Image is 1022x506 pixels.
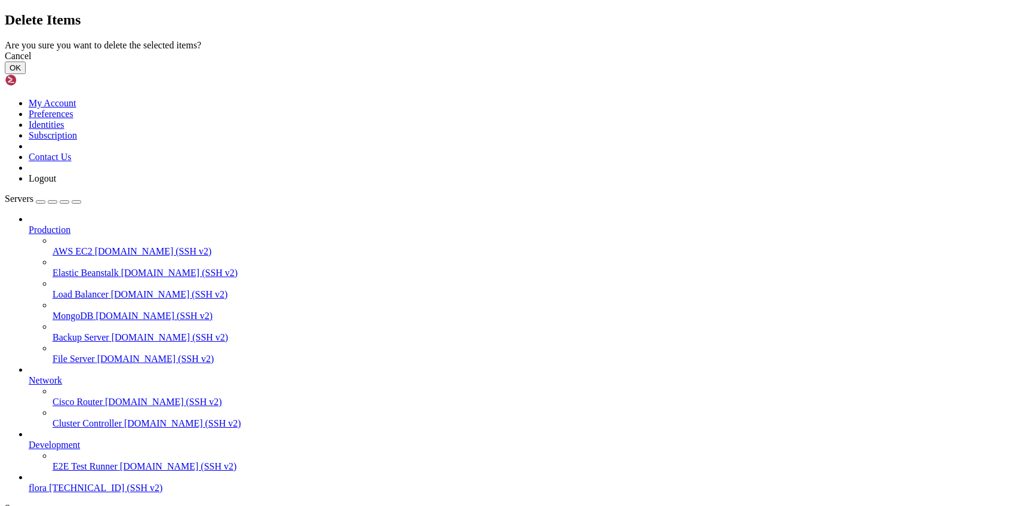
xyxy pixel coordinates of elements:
[53,354,95,364] span: File Server
[29,483,47,493] span: flora
[53,332,109,342] span: Backup Server
[53,246,93,256] span: AWS EC2
[53,268,1017,278] a: Elastic Beanstalk [DOMAIN_NAME] (SSH v2)
[5,62,26,74] button: OK
[53,289,1017,300] a: Load Balancer [DOMAIN_NAME] (SSH v2)
[95,246,212,256] span: [DOMAIN_NAME] (SSH v2)
[124,418,241,428] span: [DOMAIN_NAME] (SSH v2)
[49,483,162,493] span: [TECHNICAL_ID] (SSH v2)
[97,354,214,364] span: [DOMAIN_NAME] (SSH v2)
[96,311,213,321] span: [DOMAIN_NAME] (SSH v2)
[105,397,222,407] span: [DOMAIN_NAME] (SSH v2)
[111,289,228,299] span: [DOMAIN_NAME] (SSH v2)
[53,386,1017,407] li: Cisco Router [DOMAIN_NAME] (SSH v2)
[53,311,1017,321] a: MongoDB [DOMAIN_NAME] (SSH v2)
[53,407,1017,429] li: Cluster Controller [DOMAIN_NAME] (SSH v2)
[53,397,103,407] span: Cisco Router
[29,429,1017,472] li: Development
[53,418,1017,429] a: Cluster Controller [DOMAIN_NAME] (SSH v2)
[5,40,1017,51] div: Are you sure you want to delete the selected items?
[53,289,109,299] span: Load Balancer
[53,461,1017,472] a: E2E Test Runner [DOMAIN_NAME] (SSH v2)
[53,343,1017,364] li: File Server [DOMAIN_NAME] (SSH v2)
[29,214,1017,364] li: Production
[29,119,64,130] a: Identities
[29,98,76,108] a: My Account
[53,332,1017,343] a: Backup Server [DOMAIN_NAME] (SSH v2)
[53,235,1017,257] li: AWS EC2 [DOMAIN_NAME] (SSH v2)
[53,354,1017,364] a: File Server [DOMAIN_NAME] (SSH v2)
[53,418,122,428] span: Cluster Controller
[112,332,229,342] span: [DOMAIN_NAME] (SSH v2)
[5,51,1017,62] div: Cancel
[53,246,1017,257] a: AWS EC2 [DOMAIN_NAME] (SSH v2)
[29,109,73,119] a: Preferences
[121,268,238,278] span: [DOMAIN_NAME] (SSH v2)
[5,194,81,204] a: Servers
[53,268,119,278] span: Elastic Beanstalk
[53,321,1017,343] li: Backup Server [DOMAIN_NAME] (SSH v2)
[53,311,93,321] span: MongoDB
[29,472,1017,493] li: flora [TECHNICAL_ID] (SSH v2)
[53,450,1017,472] li: E2E Test Runner [DOMAIN_NAME] (SSH v2)
[29,152,72,162] a: Contact Us
[120,461,237,471] span: [DOMAIN_NAME] (SSH v2)
[29,375,1017,386] a: Network
[5,12,1017,28] h2: Delete Items
[5,194,33,204] span: Servers
[29,173,56,183] a: Logout
[29,375,62,385] span: Network
[53,300,1017,321] li: MongoDB [DOMAIN_NAME] (SSH v2)
[29,225,70,235] span: Production
[53,397,1017,407] a: Cisco Router [DOMAIN_NAME] (SSH v2)
[29,364,1017,429] li: Network
[53,257,1017,278] li: Elastic Beanstalk [DOMAIN_NAME] (SSH v2)
[53,461,118,471] span: E2E Test Runner
[29,130,77,140] a: Subscription
[29,483,1017,493] a: flora [TECHNICAL_ID] (SSH v2)
[5,74,73,86] img: Shellngn
[29,225,1017,235] a: Production
[53,278,1017,300] li: Load Balancer [DOMAIN_NAME] (SSH v2)
[29,440,80,450] span: Development
[29,440,1017,450] a: Development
